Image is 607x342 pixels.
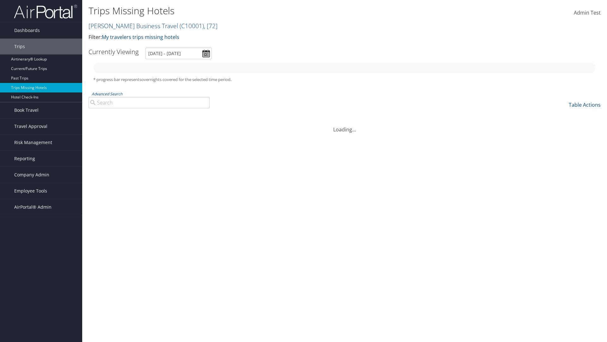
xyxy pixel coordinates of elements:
[93,77,596,83] h5: * progress bar represents overnights covered for the selected time period.
[89,47,138,56] h3: Currently Viewing
[14,199,52,215] span: AirPortal® Admin
[89,4,430,17] h1: Trips Missing Hotels
[89,118,601,133] div: Loading...
[14,167,49,183] span: Company Admin
[14,118,47,134] span: Travel Approval
[14,102,39,118] span: Book Travel
[89,33,430,41] p: Filter:
[574,9,601,16] span: Admin Test
[14,183,47,199] span: Employee Tools
[145,47,212,59] input: [DATE] - [DATE]
[14,22,40,38] span: Dashboards
[180,22,204,30] span: ( C10001 )
[89,22,218,30] a: [PERSON_NAME] Business Travel
[14,39,25,54] span: Trips
[574,3,601,23] a: Admin Test
[102,34,179,41] a: My travelers trips missing hotels
[14,4,77,19] img: airportal-logo.png
[89,97,210,108] input: Advanced Search
[204,22,218,30] span: , [ 72 ]
[92,91,122,97] a: Advanced Search
[14,135,52,150] span: Risk Management
[569,101,601,108] a: Table Actions
[14,151,35,167] span: Reporting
